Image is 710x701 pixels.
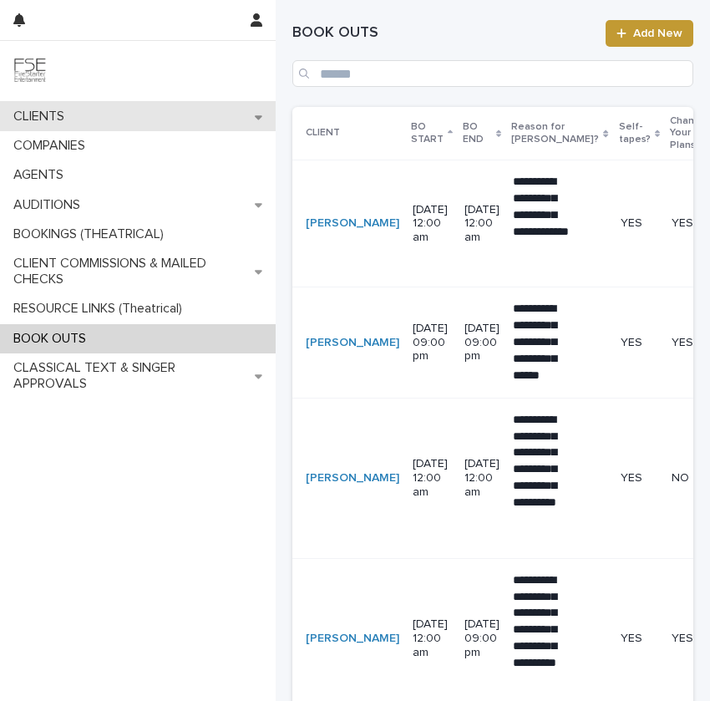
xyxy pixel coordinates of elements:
[306,124,340,142] p: CLIENT
[464,203,500,245] p: [DATE] 12:00 am
[511,118,599,149] p: Reason for [PERSON_NAME]?
[619,118,651,149] p: Self-tapes?
[7,226,177,242] p: BOOKINGS (THEATRICAL)
[7,138,99,154] p: COMPANIES
[463,118,492,149] p: BO END
[306,632,399,646] a: [PERSON_NAME]
[464,322,500,363] p: [DATE] 09:00 pm
[13,54,47,88] img: 9JgRvJ3ETPGCJDhvPVA5
[670,112,707,155] p: Change Your Plans?
[7,301,195,317] p: RESOURCE LINKS (Theatrical)
[7,109,78,124] p: CLIENTS
[413,322,451,363] p: [DATE] 09:00 pm
[413,457,451,499] p: [DATE] 12:00 am
[306,216,399,231] a: [PERSON_NAME]
[7,331,99,347] p: BOOK OUTS
[7,256,255,287] p: CLIENT COMMISSIONS & MAILED CHECKS
[306,336,399,350] a: [PERSON_NAME]
[621,336,658,350] p: YES
[7,167,77,183] p: AGENTS
[633,28,682,39] span: Add New
[621,471,658,485] p: YES
[292,23,596,43] h1: BOOK OUTS
[413,203,451,245] p: [DATE] 12:00 am
[292,60,693,87] input: Search
[7,360,255,392] p: CLASSICAL TEXT & SINGER APPROVALS
[621,216,658,231] p: YES
[413,617,451,659] p: [DATE] 12:00 am
[464,457,500,499] p: [DATE] 12:00 am
[7,197,94,213] p: AUDITIONS
[621,632,658,646] p: YES
[306,471,399,485] a: [PERSON_NAME]
[606,20,693,47] a: Add New
[411,118,444,149] p: BO START
[464,617,500,659] p: [DATE] 09:00 pm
